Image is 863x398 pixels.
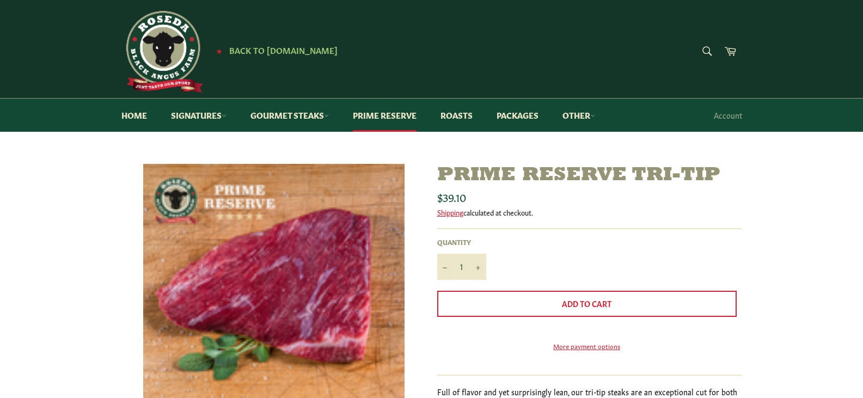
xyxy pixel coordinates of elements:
[430,99,483,132] a: Roasts
[437,207,463,217] a: Shipping
[160,99,237,132] a: Signatures
[240,99,340,132] a: Gourmet Steaks
[437,164,742,187] h1: Prime Reserve Tri-Tip
[437,237,486,247] label: Quantity
[229,44,338,56] span: Back to [DOMAIN_NAME]
[708,99,748,131] a: Account
[552,99,606,132] a: Other
[437,207,742,217] div: calculated at checkout.
[437,341,737,351] a: More payment options
[111,99,158,132] a: Home
[562,298,611,309] span: Add to Cart
[470,254,486,280] button: Increase item quantity by one
[342,99,427,132] a: Prime Reserve
[216,46,222,55] span: ★
[211,46,338,55] a: ★ Back to [DOMAIN_NAME]
[437,189,466,204] span: $39.10
[437,291,737,317] button: Add to Cart
[486,99,549,132] a: Packages
[437,254,454,280] button: Reduce item quantity by one
[121,11,203,93] img: Roseda Beef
